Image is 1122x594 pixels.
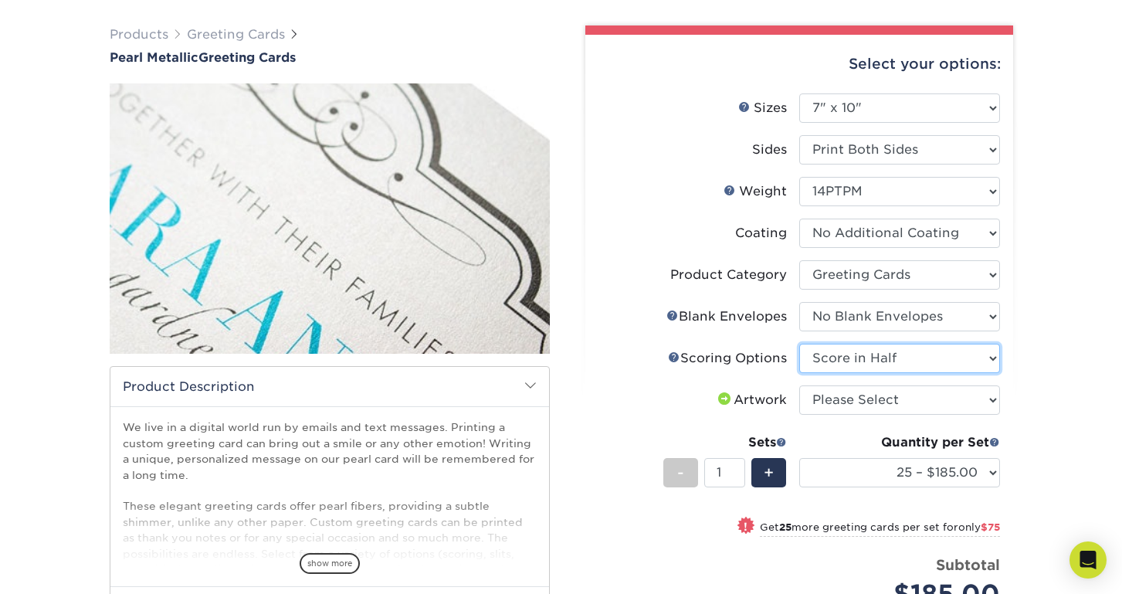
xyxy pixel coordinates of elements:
[668,349,787,368] div: Scoring Options
[744,518,747,535] span: !
[764,461,774,484] span: +
[110,50,550,65] h1: Greeting Cards
[598,35,1001,93] div: Select your options:
[760,521,1000,537] small: Get more greeting cards per set for
[724,182,787,201] div: Weight
[110,50,550,65] a: Pearl MetallicGreeting Cards
[735,224,787,243] div: Coating
[981,521,1000,533] span: $75
[187,27,285,42] a: Greeting Cards
[110,66,550,371] img: Pearl Metallic 01
[670,266,787,284] div: Product Category
[738,99,787,117] div: Sizes
[779,521,792,533] strong: 25
[110,367,549,406] h2: Product Description
[666,307,787,326] div: Blank Envelopes
[752,141,787,159] div: Sides
[110,27,168,42] a: Products
[300,553,360,574] span: show more
[799,433,1000,452] div: Quantity per Set
[715,391,787,409] div: Artwork
[1069,541,1107,579] div: Open Intercom Messenger
[110,50,198,65] span: Pearl Metallic
[677,461,684,484] span: -
[936,556,1000,573] strong: Subtotal
[663,433,787,452] div: Sets
[958,521,1000,533] span: only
